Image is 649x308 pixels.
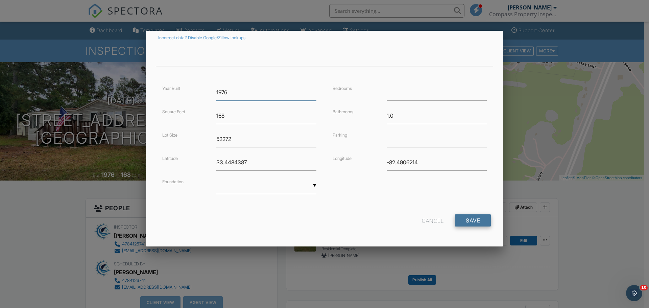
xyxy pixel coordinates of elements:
[422,214,443,227] div: Cancel
[626,285,642,301] iframe: Intercom live chat
[162,179,184,184] label: Foundation
[162,133,177,138] label: Lot Size
[162,86,180,91] label: Year Built
[162,109,185,114] label: Square Feet
[158,35,491,41] div: Incorrect data? Disable Google/Zillow lookups.
[333,109,353,114] label: Bathrooms
[333,86,352,91] label: Bedrooms
[162,156,178,161] label: Latitude
[455,214,491,227] input: Save
[333,156,352,161] label: Longitude
[333,133,347,138] label: Parking
[640,285,648,290] span: 10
